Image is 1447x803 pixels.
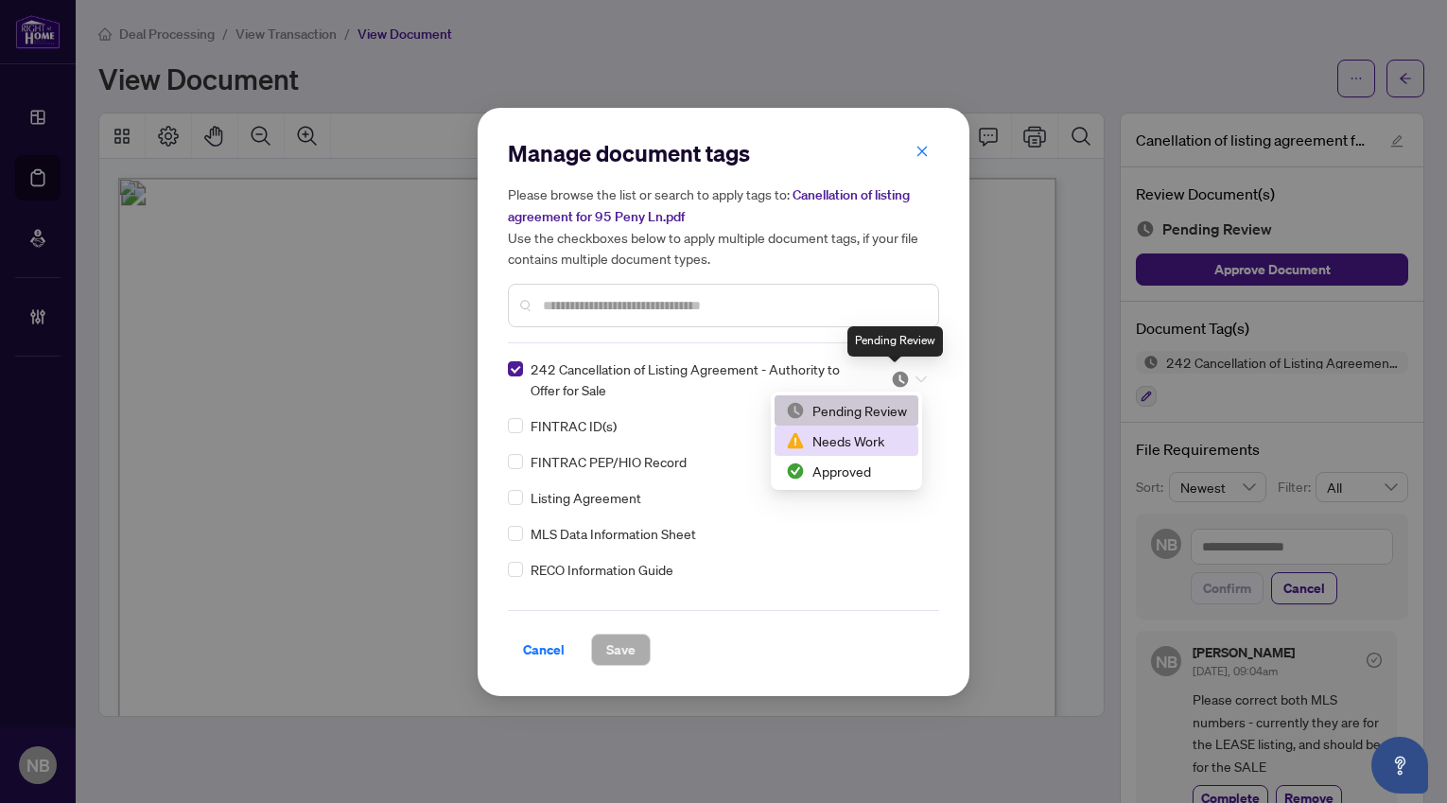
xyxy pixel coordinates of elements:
[531,358,868,400] span: 242 Cancellation of Listing Agreement - Authority to Offer for Sale
[1371,737,1428,794] button: Open asap
[531,559,673,580] span: RECO Information Guide
[531,451,687,472] span: FINTRAC PEP/HIO Record
[508,138,939,168] h2: Manage document tags
[775,395,918,426] div: Pending Review
[786,461,907,481] div: Approved
[786,462,805,480] img: status
[786,401,805,420] img: status
[786,430,907,451] div: Needs Work
[891,370,910,389] img: status
[775,426,918,456] div: Needs Work
[591,634,651,666] button: Save
[891,370,927,389] span: Pending Review
[523,635,565,665] span: Cancel
[508,634,580,666] button: Cancel
[508,183,939,269] h5: Please browse the list or search to apply tags to: Use the checkboxes below to apply multiple doc...
[508,186,910,225] span: Canellation of listing agreement for 95 Peny Ln.pdf
[531,523,696,544] span: MLS Data Information Sheet
[531,415,617,436] span: FINTRAC ID(s)
[531,487,641,508] span: Listing Agreement
[786,431,805,450] img: status
[915,145,929,158] span: close
[847,326,943,357] div: Pending Review
[786,400,907,421] div: Pending Review
[775,456,918,486] div: Approved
